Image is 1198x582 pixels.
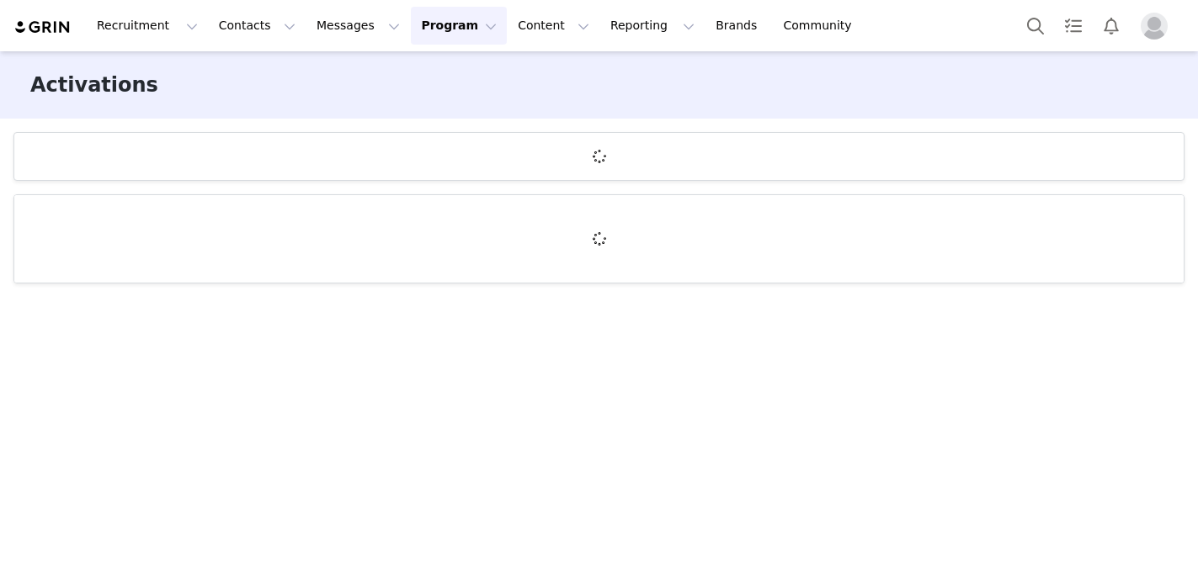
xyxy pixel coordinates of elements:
[600,7,705,45] button: Reporting
[508,7,599,45] button: Content
[774,7,870,45] a: Community
[13,19,72,35] img: grin logo
[87,7,208,45] button: Recruitment
[1055,7,1092,45] a: Tasks
[306,7,410,45] button: Messages
[209,7,306,45] button: Contacts
[1141,13,1168,40] img: placeholder-profile.jpg
[30,70,158,100] h3: Activations
[1131,13,1185,40] button: Profile
[411,7,507,45] button: Program
[1093,7,1130,45] button: Notifications
[1017,7,1054,45] button: Search
[705,7,772,45] a: Brands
